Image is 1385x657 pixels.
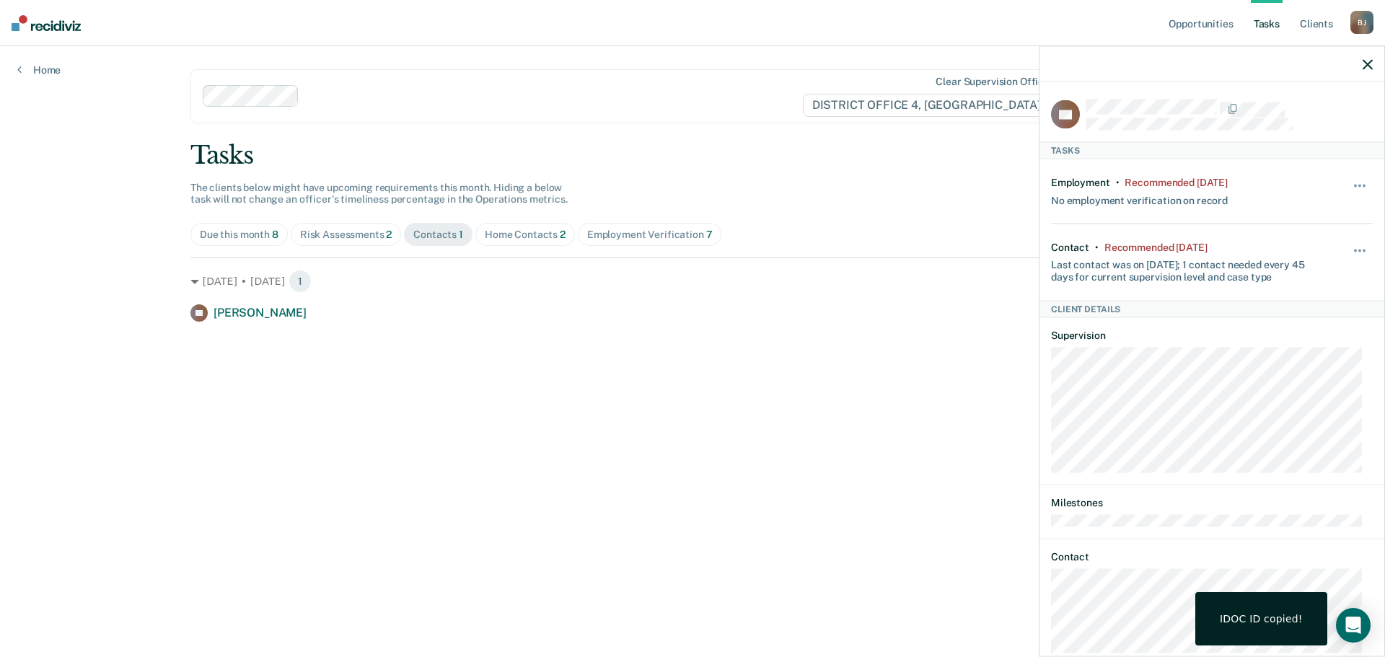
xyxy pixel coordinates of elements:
[1125,176,1227,188] div: Recommended 4 months ago
[1051,330,1373,342] dt: Supervision
[1051,550,1373,563] dt: Contact
[300,229,392,241] div: Risk Assessments
[272,229,278,240] span: 8
[459,229,463,240] span: 1
[1336,608,1371,643] div: Open Intercom Messenger
[1051,241,1089,253] div: Contact
[560,229,566,240] span: 2
[1039,141,1384,159] div: Tasks
[587,229,713,241] div: Employment Verification
[1095,241,1099,253] div: •
[200,229,278,241] div: Due this month
[1051,497,1373,509] dt: Milestones
[803,94,1062,117] span: DISTRICT OFFICE 4, [GEOGRAPHIC_DATA]
[1116,176,1120,188] div: •
[1350,11,1373,34] div: B J
[1051,253,1319,283] div: Last contact was on [DATE]; 1 contact needed every 45 days for current supervision level and case...
[413,229,463,241] div: Contacts
[1051,188,1228,206] div: No employment verification on record
[214,306,307,319] span: [PERSON_NAME]
[289,270,312,293] span: 1
[190,141,1195,170] div: Tasks
[190,182,568,206] span: The clients below might have upcoming requirements this month. Hiding a below task will not chang...
[12,15,81,31] img: Recidiviz
[1051,176,1110,188] div: Employment
[706,229,713,240] span: 7
[485,229,566,241] div: Home Contacts
[386,229,392,240] span: 2
[1220,612,1303,625] div: IDOC ID copied!
[17,63,61,76] a: Home
[1104,241,1207,253] div: Recommended 7 days ago
[190,270,1195,293] div: [DATE] • [DATE]
[1039,300,1384,317] div: Client Details
[936,76,1058,88] div: Clear supervision officers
